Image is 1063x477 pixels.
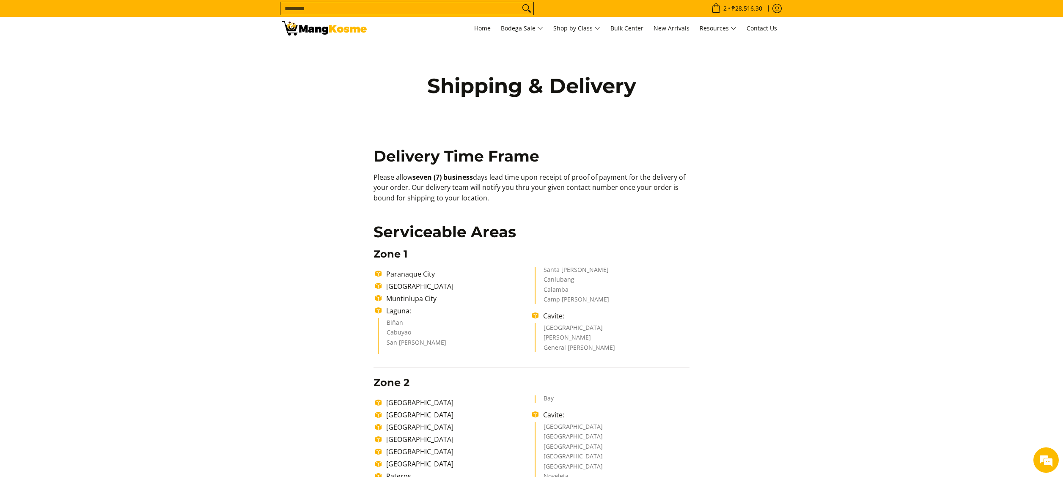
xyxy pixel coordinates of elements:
[606,17,648,40] a: Bulk Center
[553,23,600,34] span: Shop by Class
[374,147,689,166] h2: Delivery Time Frame
[544,296,681,304] li: Camp [PERSON_NAME]
[544,277,681,287] li: Canlubang
[549,17,604,40] a: Shop by Class
[742,17,781,40] a: Contact Us
[700,23,736,34] span: Resources
[387,340,524,350] li: San [PERSON_NAME]
[722,5,728,11] span: 2
[382,447,532,457] li: [GEOGRAPHIC_DATA]
[382,410,532,420] li: [GEOGRAPHIC_DATA]
[497,17,547,40] a: Bodega Sale
[544,334,681,345] li: [PERSON_NAME]
[382,422,532,432] li: [GEOGRAPHIC_DATA]
[544,287,681,297] li: Calamba
[709,4,765,13] span: •
[654,24,689,32] span: New Arrivals
[386,269,435,279] span: Paranaque City
[374,376,689,389] h3: Zone 2
[412,173,473,182] b: seven (7) business
[544,267,681,277] li: Santa [PERSON_NAME]
[474,24,491,32] span: Home
[649,17,694,40] a: New Arrivals
[374,248,689,260] h3: Zone 1
[375,17,781,40] nav: Main Menu
[544,325,681,335] li: [GEOGRAPHIC_DATA]
[382,397,532,408] li: [GEOGRAPHIC_DATA]
[730,5,764,11] span: ₱28,516.30
[387,320,524,330] li: Biñan
[747,24,777,32] span: Contact Us
[382,434,532,444] li: [GEOGRAPHIC_DATA]
[695,17,741,40] a: Resources
[387,329,524,340] li: Cabuyao
[544,444,681,454] li: [GEOGRAPHIC_DATA]
[382,281,532,291] li: [GEOGRAPHIC_DATA]
[544,453,681,463] li: [GEOGRAPHIC_DATA]
[539,410,689,420] li: Cavite:
[382,293,532,304] li: Muntinlupa City
[382,306,532,316] li: Laguna:
[544,395,681,403] li: Bay
[374,222,689,241] h2: Serviceable Areas
[539,311,689,321] li: Cavite:
[520,2,533,15] button: Search
[409,73,654,99] h1: Shipping & Delivery
[544,345,681,352] li: General [PERSON_NAME]
[374,172,689,212] p: Please allow days lead time upon receipt of proof of payment for the delivery of your order. Our ...
[544,433,681,444] li: [GEOGRAPHIC_DATA]
[282,21,367,36] img: Shipping &amp; Delivery Page l Mang Kosme: Home Appliances Warehouse Sale!
[470,17,495,40] a: Home
[382,459,532,469] li: [GEOGRAPHIC_DATA]
[501,23,543,34] span: Bodega Sale
[544,424,681,434] li: [GEOGRAPHIC_DATA]
[544,463,681,474] li: [GEOGRAPHIC_DATA]
[610,24,643,32] span: Bulk Center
